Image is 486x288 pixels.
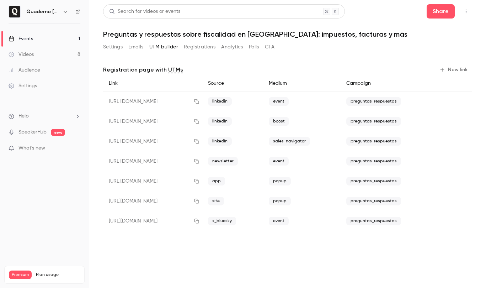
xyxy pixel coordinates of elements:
div: Link [103,75,202,91]
div: Medium [263,75,341,91]
div: Settings [9,82,37,89]
h6: Quaderno [GEOGRAPHIC_DATA] [26,8,60,15]
div: [URL][DOMAIN_NAME] [103,131,202,151]
button: New link [437,64,472,75]
span: popup [269,177,291,185]
span: preguntas_respuestas [346,157,401,166]
div: [URL][DOMAIN_NAME] [103,111,202,131]
button: UTM builder [149,41,178,53]
span: linkedin [208,137,232,146]
div: Videos [9,51,34,58]
span: linkedin [208,117,232,126]
span: preguntas_respuestas [346,137,401,146]
span: event [269,157,289,166]
span: preguntas_respuestas [346,177,401,185]
button: Polls [249,41,259,53]
div: [URL][DOMAIN_NAME] [103,211,202,231]
iframe: Noticeable Trigger [72,145,80,152]
span: popup [269,197,291,205]
button: Emails [128,41,143,53]
span: x_bluesky [208,217,236,225]
div: Audience [9,67,40,74]
span: app [208,177,225,185]
li: help-dropdown-opener [9,112,80,120]
div: [URL][DOMAIN_NAME] [103,151,202,171]
div: [URL][DOMAIN_NAME] [103,91,202,112]
p: Registration page with [103,66,183,74]
span: preguntas_respuestas [346,217,401,225]
span: sales_navigator [269,137,310,146]
span: preguntas_respuestas [346,97,401,106]
span: preguntas_respuestas [346,117,401,126]
span: newsletter [208,157,238,166]
span: Plan usage [36,272,80,278]
div: Campaign [341,75,438,91]
h1: Preguntas y respuestas sobre fiscalidad en [GEOGRAPHIC_DATA]: impuestos, facturas y más [103,30,472,38]
span: Help [18,112,29,120]
span: event [269,97,289,106]
a: UTMs [168,66,183,74]
div: Events [9,35,33,42]
a: SpeakerHub [18,129,47,136]
span: event [269,217,289,225]
span: new [51,129,65,136]
button: Share [427,4,455,19]
span: site [208,197,224,205]
div: [URL][DOMAIN_NAME] [103,191,202,211]
button: CTA [265,41,274,53]
span: preguntas_respuestas [346,197,401,205]
span: linkedin [208,97,232,106]
button: Registrations [184,41,215,53]
div: Search for videos or events [109,8,180,15]
span: What's new [18,145,45,152]
span: Premium [9,271,32,279]
img: Quaderno España [9,6,20,17]
span: boost [269,117,289,126]
div: Source [202,75,263,91]
button: Analytics [221,41,243,53]
button: Settings [103,41,123,53]
div: [URL][DOMAIN_NAME] [103,171,202,191]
